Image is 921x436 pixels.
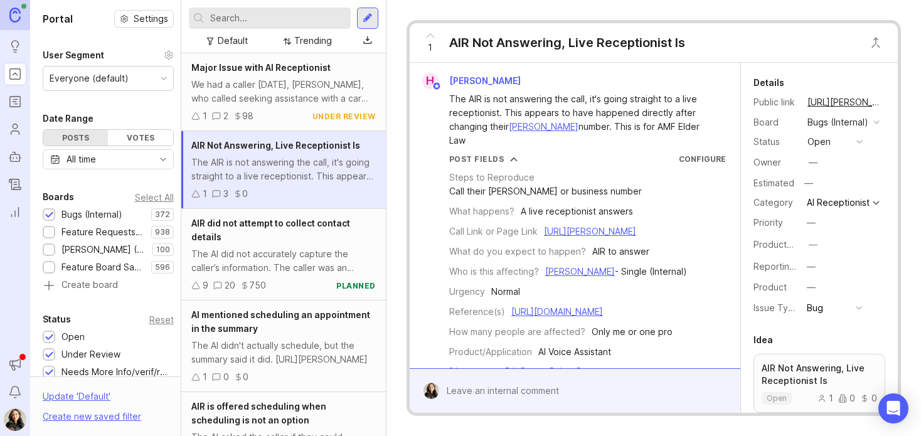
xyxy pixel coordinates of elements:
[4,408,26,431] img: Ysabelle Eugenio
[43,280,174,292] a: Create board
[181,209,386,300] a: AIR did not attempt to collect contact detailsThe AI did not accurately capture the caller’s info...
[449,265,539,279] div: Who is this affecting?
[807,115,868,129] div: Bugs (Internal)
[249,279,266,292] div: 750
[108,130,173,146] div: Votes
[61,365,168,379] div: Needs More Info/verif/repro
[449,245,586,258] div: What do you expect to happen?
[449,184,642,198] div: Call their [PERSON_NAME] or business number
[449,75,521,86] span: [PERSON_NAME]
[4,173,26,196] a: Changelog
[4,90,26,113] a: Roadmaps
[242,187,248,201] div: 0
[878,393,908,423] div: Open Intercom Messenger
[415,73,531,89] a: H[PERSON_NAME]
[191,218,350,242] span: AIR did not attempt to collect contact details
[753,261,821,272] label: Reporting Team
[191,401,326,425] span: AIR is offered scheduling when scheduling is not an option
[4,201,26,223] a: Reporting
[181,131,386,209] a: AIR Not Answering, Live Receptionist IsThe AIR is not answering the call, it's going straight to ...
[449,205,514,218] div: What happens?
[61,330,85,344] div: Open
[156,245,170,255] p: 100
[114,10,174,28] button: Settings
[218,34,248,48] div: Default
[807,280,816,294] div: —
[203,109,207,123] div: 1
[505,365,538,376] div: Edit Post
[191,309,370,334] span: AI mentioned scheduling an appointment in the summary
[155,227,170,237] p: 938
[149,316,174,323] div: Reset
[203,279,208,292] div: 9
[767,393,787,403] p: open
[43,189,74,205] div: Boards
[753,354,885,413] a: AIR Not Answering, Live Receptionist Isopen100
[312,111,376,122] div: under review
[191,247,376,275] div: The AI did not accurately capture the caller’s information. The caller was an existing client, bu...
[449,34,685,51] div: AIR Not Answering, Live Receptionist Is
[762,362,877,387] p: AIR Not Answering, Live Receptionist Is
[135,194,174,201] div: Select All
[43,111,93,126] div: Date Range
[545,265,687,279] div: - Single (Internal)
[155,210,170,220] p: 372
[449,171,535,184] div: Steps to Reproduce
[753,95,797,109] div: Public link
[449,305,505,319] div: Reference(s)
[753,332,773,348] div: Idea
[753,217,783,228] label: Priority
[43,410,141,423] div: Create new saved filter
[592,325,673,339] div: Only me or one pro
[860,394,877,403] div: 0
[753,75,784,90] div: Details
[521,205,633,218] div: A live receptionist answers
[225,279,235,292] div: 20
[61,260,145,274] div: Feature Board Sandbox [DATE]
[61,225,145,239] div: Feature Requests (Internal)
[801,175,817,191] div: —
[449,154,504,164] div: Post Fields
[181,300,386,392] a: AI mentioned scheduling an appointment in the summaryThe AI didn't actually schedule, but the sum...
[449,225,538,238] div: Call Link or Page Link
[449,325,585,339] div: How many people are affected?
[432,82,441,91] img: member badge
[498,365,500,376] div: ·
[817,394,833,403] div: 1
[753,196,797,210] div: Category
[491,285,520,299] div: Normal
[4,118,26,141] a: Users
[223,187,228,201] div: 3
[592,245,649,258] div: AIR to answer
[336,280,376,291] div: planned
[294,34,332,48] div: Trending
[223,370,229,384] div: 0
[191,339,376,366] div: The AI didn't actually schedule, but the summary said it did. [URL][PERSON_NAME]
[807,260,816,274] div: —
[753,282,787,292] label: Product
[181,53,386,131] a: Major Issue with AI ReceptionistWe had a caller [DATE], [PERSON_NAME], who called seeking assista...
[753,156,797,169] div: Owner
[545,266,615,277] a: [PERSON_NAME]
[242,109,253,123] div: 98
[4,35,26,58] a: Ideas
[809,156,817,169] div: —
[223,109,228,123] div: 2
[191,140,360,151] span: AIR Not Answering, Live Receptionist Is
[67,152,96,166] div: All time
[4,63,26,85] a: Portal
[753,115,797,129] div: Board
[43,48,104,63] div: User Segment
[4,146,26,168] a: Autopilot
[807,216,816,230] div: —
[449,345,532,359] div: Product/Application
[449,154,518,164] button: Post Fields
[210,11,346,25] input: Search...
[544,226,636,237] a: [URL][PERSON_NAME]
[61,348,120,361] div: Under Review
[191,78,376,105] div: We had a caller [DATE], [PERSON_NAME], who called seeking assistance with a car wreck. The AI rec...
[753,135,797,149] div: Status
[753,302,799,313] label: Issue Type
